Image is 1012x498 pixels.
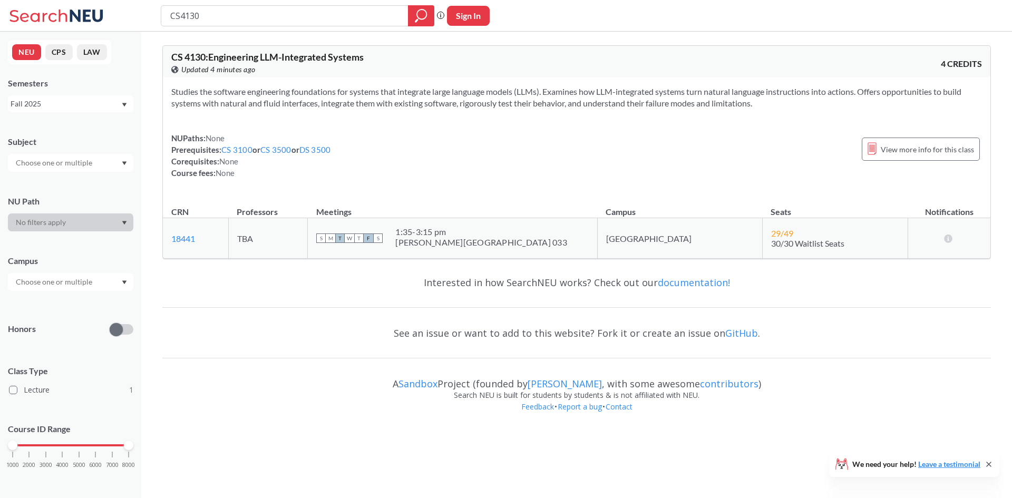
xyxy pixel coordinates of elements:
div: Dropdown arrow [8,213,133,231]
div: Dropdown arrow [8,154,133,172]
p: Honors [8,323,36,335]
a: Report a bug [557,402,602,412]
a: DS 3500 [299,145,331,154]
span: 4000 [56,462,69,468]
div: See an issue or want to add to this website? Fork it or create an issue on . [162,318,991,348]
span: We need your help! [852,461,980,468]
a: contributors [700,377,758,390]
span: 1 [129,384,133,396]
span: None [216,168,235,178]
span: 4 CREDITS [941,58,982,70]
span: CS 4130 : Engineering LLM-Integrated Systems [171,51,364,63]
span: F [364,233,373,243]
div: Interested in how SearchNEU works? Check out our [162,267,991,298]
input: Choose one or multiple [11,157,99,169]
td: [GEOGRAPHIC_DATA] [597,218,762,259]
button: NEU [12,44,41,60]
div: Search NEU is built for students by students & is not affiliated with NEU. [162,389,991,401]
svg: Dropdown arrow [122,161,127,165]
a: GitHub [725,327,758,339]
div: Semesters [8,77,133,89]
div: Dropdown arrow [8,273,133,291]
th: Seats [762,196,908,218]
span: W [345,233,354,243]
span: S [316,233,326,243]
div: magnifying glass [408,5,434,26]
span: 30/30 Waitlist Seats [771,238,844,248]
span: 2000 [23,462,35,468]
div: 1:35 - 3:15 pm [395,227,567,237]
span: 29 / 49 [771,228,793,238]
button: Sign In [447,6,490,26]
span: View more info for this class [881,143,974,156]
th: Campus [597,196,762,218]
span: S [373,233,383,243]
span: 5000 [73,462,85,468]
span: T [335,233,345,243]
div: Subject [8,136,133,148]
th: Meetings [308,196,598,218]
a: 18441 [171,233,195,243]
span: 8000 [122,462,135,468]
label: Lecture [9,383,133,397]
input: Class, professor, course number, "phrase" [169,7,401,25]
div: Fall 2025Dropdown arrow [8,95,133,112]
button: CPS [45,44,73,60]
svg: Dropdown arrow [122,280,127,285]
a: documentation! [658,276,730,289]
th: Notifications [908,196,990,218]
th: Professors [228,196,308,218]
button: LAW [77,44,107,60]
div: NU Path [8,196,133,207]
span: 3000 [40,462,52,468]
span: 7000 [106,462,119,468]
div: NUPaths: Prerequisites: or or Corequisites: Course fees: [171,132,330,179]
a: CS 3500 [260,145,291,154]
div: • • [162,401,991,428]
a: Feedback [521,402,554,412]
span: None [219,157,238,166]
span: Class Type [8,365,133,377]
span: 1000 [6,462,19,468]
div: A Project (founded by , with some awesome ) [162,368,991,389]
span: T [354,233,364,243]
section: Studies the software engineering foundations for systems that integrate large language models (LL... [171,86,982,109]
span: M [326,233,335,243]
div: [PERSON_NAME][GEOGRAPHIC_DATA] 033 [395,237,567,248]
input: Choose one or multiple [11,276,99,288]
svg: Dropdown arrow [122,221,127,225]
span: 6000 [89,462,102,468]
a: Sandbox [398,377,437,390]
div: Campus [8,255,133,267]
span: Updated 4 minutes ago [181,64,256,75]
svg: Dropdown arrow [122,103,127,107]
a: Leave a testimonial [918,460,980,468]
a: Contact [605,402,633,412]
div: Fall 2025 [11,98,121,110]
span: None [206,133,225,143]
p: Course ID Range [8,423,133,435]
td: TBA [228,218,308,259]
svg: magnifying glass [415,8,427,23]
a: [PERSON_NAME] [528,377,602,390]
div: CRN [171,206,189,218]
a: CS 3100 [221,145,252,154]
